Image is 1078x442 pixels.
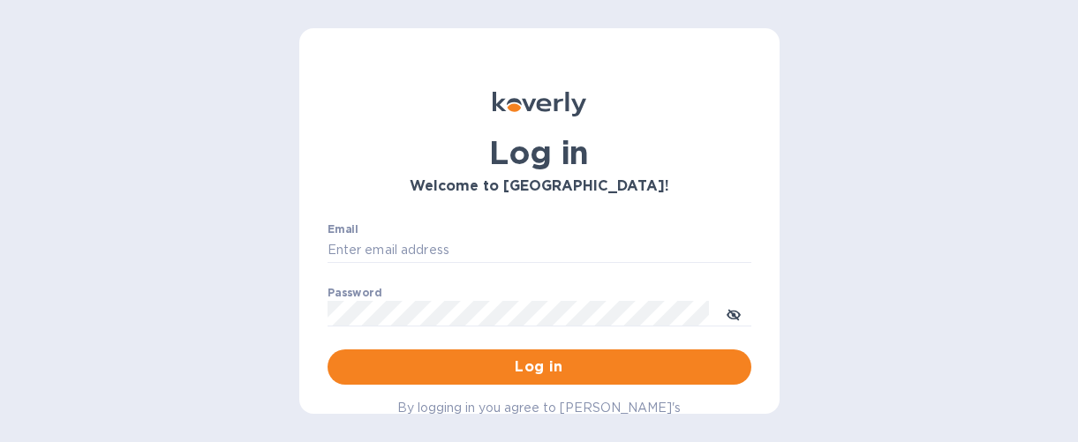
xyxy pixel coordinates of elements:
label: Password [328,288,381,298]
label: Email [328,224,358,235]
span: Log in [342,356,737,378]
input: Enter email address [328,237,751,264]
span: By logging in you agree to [PERSON_NAME]'s and . [397,401,681,431]
img: Koverly [493,92,586,116]
h1: Log in [328,134,751,171]
button: Log in [328,349,751,385]
button: toggle password visibility [716,296,751,331]
h3: Welcome to [GEOGRAPHIC_DATA]! [328,178,751,195]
